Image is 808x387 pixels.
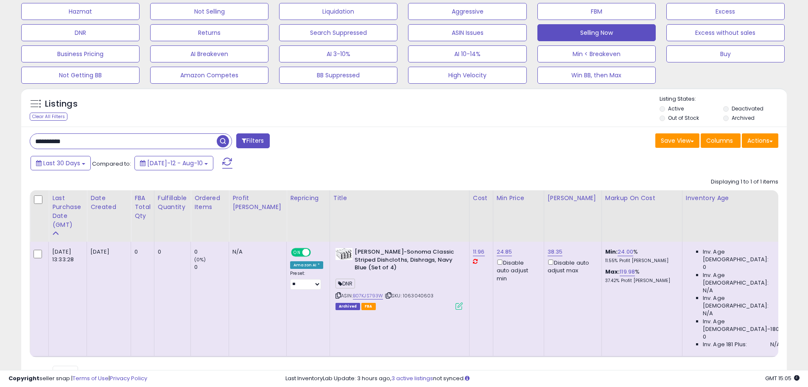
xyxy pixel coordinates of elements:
a: 3 active listings [391,374,433,382]
button: [DATE]-12 - Aug-10 [134,156,213,170]
b: Max: [605,268,620,276]
button: DNR [21,24,140,41]
button: Actions [742,133,778,148]
h5: Listings [45,98,78,110]
button: Excess without sales [666,24,785,41]
button: BB Suppressed [279,67,397,84]
button: FBM [537,3,656,20]
span: ON [292,249,302,256]
div: N/A [232,248,280,256]
button: AI 10-14% [408,45,526,62]
a: 24.85 [497,248,512,256]
span: Inv. Age [DEMOGRAPHIC_DATA]: [703,294,780,310]
div: Displaying 1 to 1 of 1 items [711,178,778,186]
div: % [605,268,676,284]
div: Date Created [90,194,127,212]
button: Liquidation [279,3,397,20]
button: Amazon Competes [150,67,268,84]
button: Buy [666,45,785,62]
div: Preset: [290,271,323,290]
th: The percentage added to the cost of goods (COGS) that forms the calculator for Min & Max prices. [601,190,682,242]
span: 0 [703,333,706,341]
a: 24.00 [618,248,633,256]
button: Not Getting BB [21,67,140,84]
div: ASIN: [336,248,463,309]
div: Markup on Cost [605,194,679,203]
span: Listings that have been deleted from Seller Central [336,303,360,310]
p: 37.42% Profit [PERSON_NAME] [605,278,676,284]
button: Hazmat [21,3,140,20]
a: Terms of Use [73,374,109,382]
button: Min < Breakeven [537,45,656,62]
div: Min Price [497,194,540,203]
button: Search Suppressed [279,24,397,41]
span: N/A [703,310,713,317]
span: DNR [336,279,355,288]
span: OFF [310,249,323,256]
span: Columns [706,136,733,145]
div: Disable auto adjust max [548,258,595,274]
button: High Velocity [408,67,526,84]
button: ASIN Issues [408,24,526,41]
label: Deactivated [732,105,763,112]
a: 11.96 [473,248,485,256]
div: Profit [PERSON_NAME] [232,194,283,212]
span: N/A [703,287,713,294]
label: Out of Stock [668,114,699,121]
span: | SKU: 1063040603 [385,292,434,299]
label: Active [668,105,684,112]
span: N/A [770,341,780,348]
label: Archived [732,114,755,121]
a: B07KJS793W [353,292,383,299]
span: 0 [703,263,706,271]
div: % [605,248,676,264]
div: [DATE] 13:33:28 [52,248,80,263]
div: Fulfillable Quantity [158,194,187,212]
div: [PERSON_NAME] [548,194,598,203]
button: Business Pricing [21,45,140,62]
button: Win BB, then Max [537,67,656,84]
strong: Copyright [8,374,39,382]
button: Not Selling [150,3,268,20]
span: Inv. Age [DEMOGRAPHIC_DATA]-180: [703,318,780,333]
button: Last 30 Days [31,156,91,170]
a: 119.98 [620,268,635,276]
span: FBA [361,303,376,310]
div: Ordered Items [194,194,225,212]
button: Selling Now [537,24,656,41]
div: [DATE] [90,248,124,256]
b: Min: [605,248,618,256]
div: Last Purchase Date (GMT) [52,194,83,229]
div: Last InventoryLab Update: 3 hours ago, not synced. [285,375,800,383]
button: Filters [236,133,269,148]
span: Compared to: [92,160,131,168]
button: AI 3-10% [279,45,397,62]
div: Disable auto adjust min [497,258,537,282]
span: 2025-09-10 15:05 GMT [765,374,800,382]
a: Privacy Policy [110,374,147,382]
div: Amazon AI * [290,261,323,269]
span: Inv. Age 181 Plus: [703,341,747,348]
p: Listing States: [660,95,787,103]
div: Title [333,194,466,203]
div: 0 [194,263,229,271]
button: Returns [150,24,268,41]
span: Show: entries [36,369,97,377]
button: Aggressive [408,3,526,20]
div: Clear All Filters [30,113,67,121]
b: [PERSON_NAME]-Sonoma Classic Striped Dishcloths, Dishrags, Navy Blue (Set of 4) [355,248,458,274]
div: 0 [134,248,148,256]
p: 11.55% Profit [PERSON_NAME] [605,258,676,264]
span: Last 30 Days [43,159,80,167]
button: Excess [666,3,785,20]
button: Columns [701,133,741,148]
span: Inv. Age [DEMOGRAPHIC_DATA]: [703,271,780,287]
div: Cost [473,194,489,203]
button: AI Breakeven [150,45,268,62]
div: seller snap | | [8,375,147,383]
div: Inventory Age [686,194,783,203]
div: FBA Total Qty [134,194,151,220]
div: 0 [194,248,229,256]
img: 41sNhKgtxEL._SL40_.jpg [336,248,352,260]
button: Save View [655,133,699,148]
